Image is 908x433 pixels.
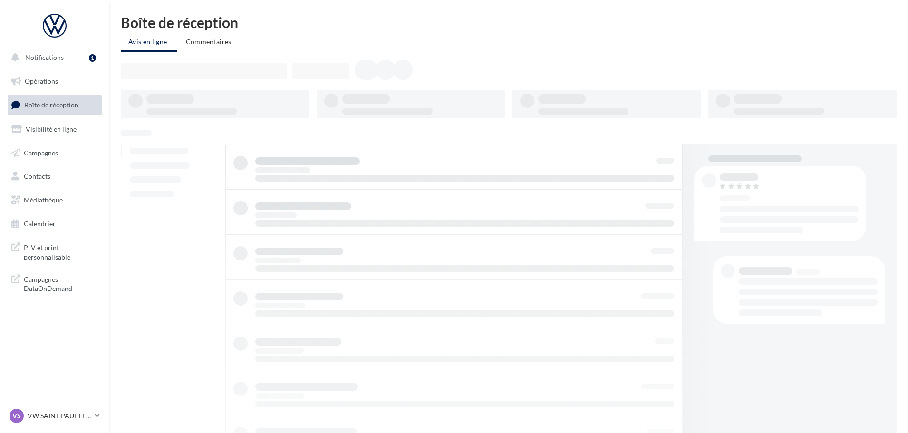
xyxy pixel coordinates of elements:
[6,214,104,234] a: Calendrier
[26,125,77,133] span: Visibilité en ligne
[6,143,104,163] a: Campagnes
[25,53,64,61] span: Notifications
[12,411,21,421] span: VS
[6,190,104,210] a: Médiathèque
[28,411,91,421] p: VW SAINT PAUL LES DAX
[186,38,232,46] span: Commentaires
[89,54,96,62] div: 1
[6,95,104,115] a: Boîte de réception
[25,77,58,85] span: Opérations
[6,269,104,297] a: Campagnes DataOnDemand
[6,166,104,186] a: Contacts
[24,101,78,109] span: Boîte de réception
[24,148,58,156] span: Campagnes
[6,48,100,67] button: Notifications 1
[24,220,56,228] span: Calendrier
[24,273,98,293] span: Campagnes DataOnDemand
[24,196,63,204] span: Médiathèque
[8,407,102,425] a: VS VW SAINT PAUL LES DAX
[24,241,98,261] span: PLV et print personnalisable
[121,15,897,29] div: Boîte de réception
[6,237,104,265] a: PLV et print personnalisable
[24,172,50,180] span: Contacts
[6,119,104,139] a: Visibilité en ligne
[6,71,104,91] a: Opérations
